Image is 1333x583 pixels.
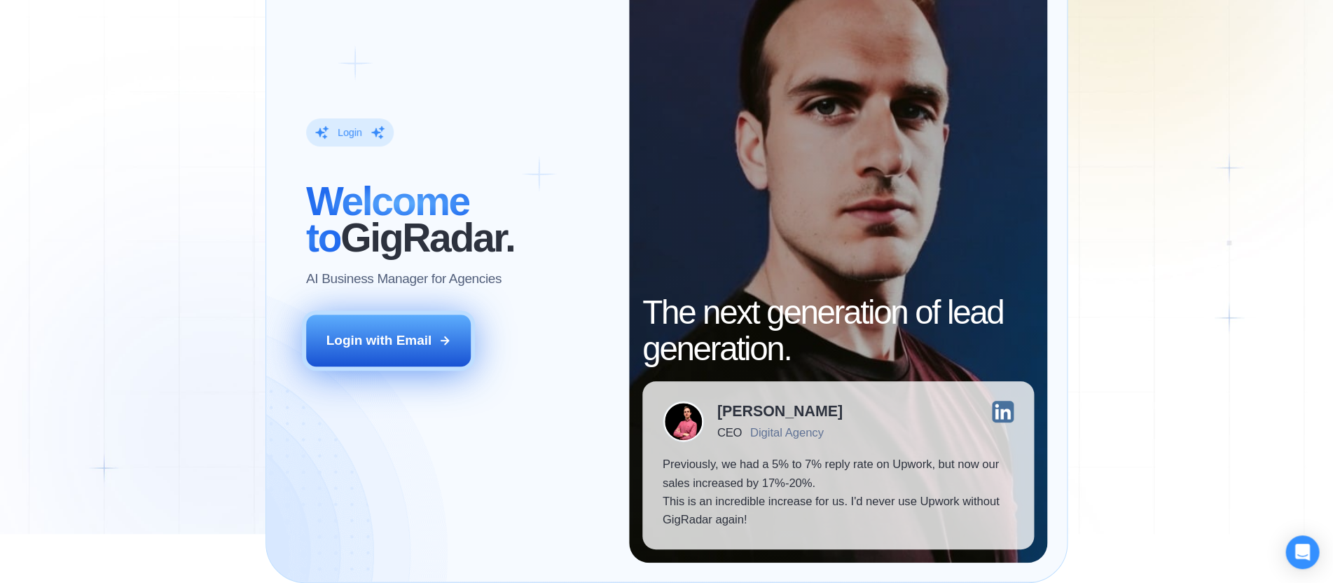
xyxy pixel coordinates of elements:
div: Login [338,126,362,139]
p: Previously, we had a 5% to 7% reply rate on Upwork, but now our sales increased by 17%-20%. This ... [663,455,1014,529]
div: Digital Agency [750,426,824,439]
span: Welcome to [306,179,469,260]
button: Login with Email [306,315,471,366]
p: AI Business Manager for Agencies [306,270,502,288]
h2: The next generation of lead generation. [642,294,1034,368]
div: Login with Email [326,331,431,350]
div: [PERSON_NAME] [717,404,843,419]
div: Open Intercom Messenger [1285,535,1319,569]
h2: ‍ GigRadar. [306,183,609,256]
div: CEO [717,426,742,439]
